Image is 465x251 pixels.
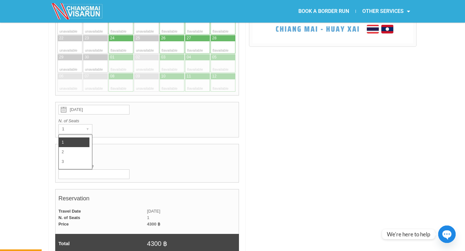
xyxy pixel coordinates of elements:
[110,35,114,41] div: 24
[58,118,236,124] label: N. of Seats
[59,74,63,79] div: 06
[147,208,239,215] td: [DATE]
[55,208,147,215] td: Travel Date
[83,125,92,134] div: ▾
[85,35,89,41] div: 23
[136,55,140,60] div: 02
[147,221,239,227] td: 4300 ฿
[147,215,239,221] td: 1
[136,35,140,41] div: 25
[187,74,191,79] div: 11
[58,147,236,163] h4: Promo Code
[59,55,63,60] div: 29
[55,215,147,221] td: N. of Seats
[187,55,191,60] div: 04
[187,35,191,41] div: 27
[85,74,89,79] div: 07
[59,157,89,166] li: 3
[58,163,236,169] label: Enter coupon code
[161,74,165,79] div: 10
[161,35,165,41] div: 26
[212,55,216,60] div: 05
[59,137,89,147] li: 1
[110,74,114,79] div: 08
[356,4,417,19] a: OTHER SERVICES
[85,55,89,60] div: 30
[136,74,140,79] div: 09
[59,125,80,134] div: 1
[212,35,216,41] div: 28
[292,4,356,19] a: BOOK A BORDER RUN
[110,55,114,60] div: 01
[55,221,147,227] td: Price
[161,55,165,60] div: 03
[212,74,216,79] div: 12
[232,4,417,19] nav: Menu
[59,147,89,157] li: 2
[59,35,63,41] div: 22
[58,192,236,208] h4: Reservation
